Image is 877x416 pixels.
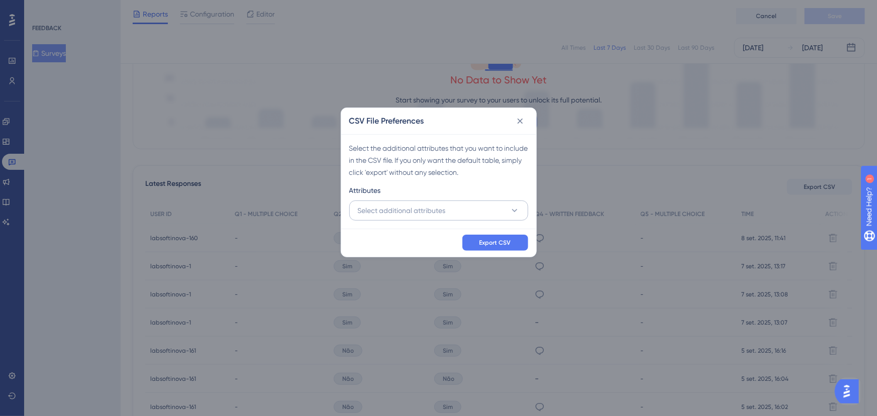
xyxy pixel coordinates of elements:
span: Attributes [349,184,381,196]
span: Need Help? [24,3,63,15]
iframe: UserGuiding AI Assistant Launcher [835,376,865,406]
span: Select additional attributes [358,204,446,217]
div: 1 [70,5,73,13]
div: Select the additional attributes that you want to include in the CSV file. If you only want the d... [349,142,528,178]
span: Export CSV [479,239,511,247]
h2: CSV File Preferences [349,115,424,127]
